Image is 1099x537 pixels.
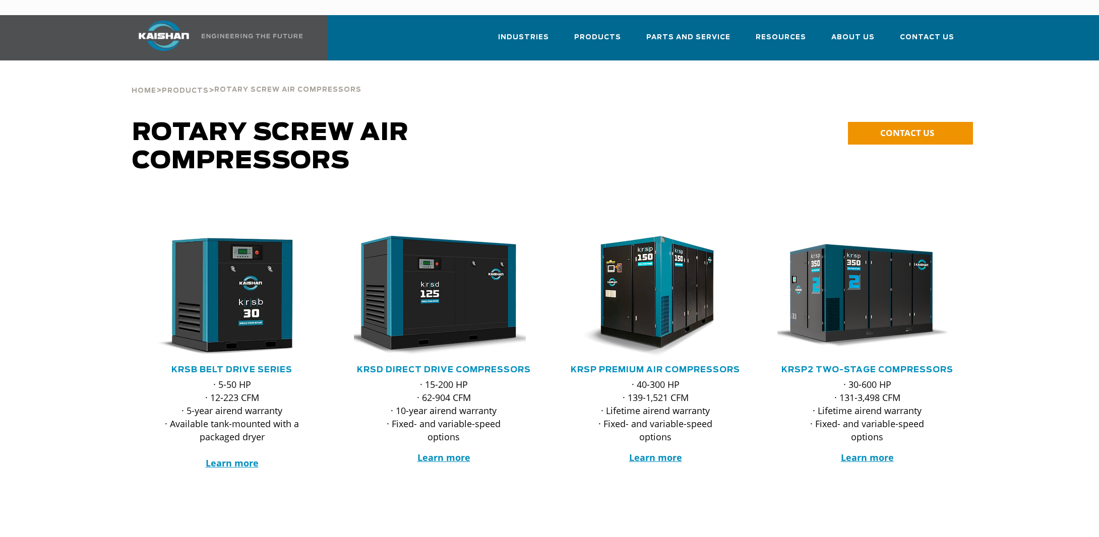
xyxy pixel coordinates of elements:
a: KRSD Direct Drive Compressors [357,366,531,374]
img: Engineering the future [202,34,302,38]
a: KRSB Belt Drive Series [171,366,292,374]
a: Learn more [206,457,259,469]
p: · 5-50 HP · 12-223 CFM · 5-year airend warranty · Available tank-mounted with a packaged dryer [162,378,301,469]
div: > > [132,60,361,99]
img: krsp150 [558,236,738,357]
span: Resources [756,32,806,43]
a: Learn more [629,451,682,463]
img: krsp350 [770,236,949,357]
p: · 15-200 HP · 62-904 CFM · 10-year airend warranty · Fixed- and variable-speed options [374,378,513,443]
a: Home [132,86,156,95]
span: Rotary Screw Air Compressors [132,121,409,173]
span: About Us [831,32,875,43]
img: krsb30 [135,236,314,357]
a: Parts and Service [646,24,730,58]
span: Contact Us [900,32,954,43]
a: Resources [756,24,806,58]
p: · 30-600 HP · 131-3,498 CFM · Lifetime airend warranty · Fixed- and variable-speed options [798,378,937,443]
div: krsp150 [566,236,745,357]
a: Learn more [417,451,470,463]
a: CONTACT US [848,122,973,145]
a: Products [162,86,209,95]
div: krsd125 [354,236,533,357]
div: krsp350 [777,236,957,357]
a: About Us [831,24,875,58]
span: Products [574,32,621,43]
div: krsb30 [142,236,322,357]
a: Products [574,24,621,58]
span: Rotary Screw Air Compressors [214,87,361,93]
span: Industries [498,32,549,43]
img: kaishan logo [126,21,202,51]
a: Learn more [841,451,894,463]
a: Kaishan USA [126,15,304,60]
span: CONTACT US [880,127,934,139]
a: Industries [498,24,549,58]
span: Parts and Service [646,32,730,43]
span: Home [132,88,156,94]
a: KRSP Premium Air Compressors [571,366,740,374]
a: Contact Us [900,24,954,58]
span: Products [162,88,209,94]
p: · 40-300 HP · 139-1,521 CFM · Lifetime airend warranty · Fixed- and variable-speed options [586,378,725,443]
a: KRSP2 Two-Stage Compressors [781,366,953,374]
img: krsd125 [346,236,526,357]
